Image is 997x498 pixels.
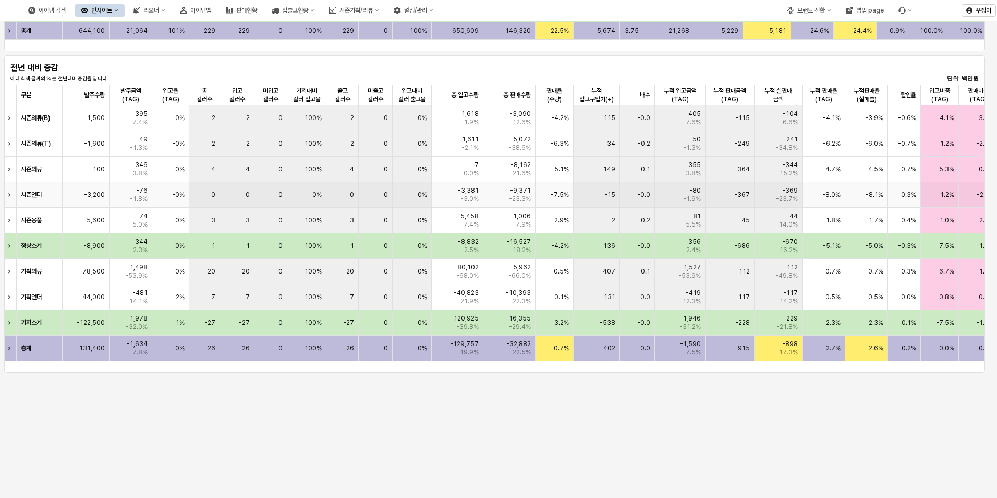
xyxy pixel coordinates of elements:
[347,216,354,224] span: -3
[822,165,841,173] span: -4.7%
[418,191,427,199] span: 0%
[305,114,322,122] span: 100%
[775,144,798,152] span: -34.8%
[898,165,916,173] span: -0.7%
[892,4,918,17] div: 버그 제보 및 기능 개선 요청
[797,7,825,14] div: 브랜드 전환
[898,242,916,250] span: -0.3%
[939,165,954,173] span: 5.3%
[305,27,322,35] span: 100%
[509,110,531,118] span: -3,090
[339,7,373,14] div: 시즌기획/리뷰
[640,91,650,99] span: 배수
[683,144,701,152] span: -1.3%
[246,165,250,173] span: 4
[776,169,798,177] span: -15.2%
[940,139,954,148] span: 1.2%
[278,27,283,35] span: 0
[190,7,211,14] div: 아이템맵
[204,27,215,35] span: 229
[384,267,388,276] span: 0
[578,87,615,103] span: 누적 입고구입가(+)
[959,27,982,35] span: 100.0%
[168,27,185,35] span: 101%
[513,212,531,220] span: 1,006
[940,114,954,122] span: 4.1%
[475,161,479,169] span: 7
[211,191,215,199] span: 0
[510,161,531,169] span: -8,162
[688,238,701,246] span: 356
[637,191,650,199] span: -0.0
[174,4,217,17] div: 아이템맵
[4,259,18,284] div: Expand row
[454,289,479,297] span: -40,823
[136,186,148,195] span: -76
[212,139,215,148] span: 2
[686,118,701,126] span: 7.6%
[79,27,105,35] span: 644,100
[979,165,994,173] span: 0.9%
[242,216,250,224] span: -3
[456,271,479,280] span: -68.0%
[979,114,994,122] span: 3.8%
[84,91,105,99] span: 발주수량
[776,246,798,254] span: -16.2%
[823,114,841,122] span: -4.1%
[721,27,738,35] span: 5,229
[114,87,148,103] span: 발주금액(TAG)
[612,216,615,224] span: 2
[4,22,18,39] div: Expand row
[224,87,250,103] span: 입고 컬러수
[638,139,650,148] span: -0.2
[278,139,283,148] span: 0
[464,169,479,177] span: 0.0%
[132,118,148,126] span: 7.4%
[890,27,905,35] span: 0.9%
[265,4,321,17] button: 입출고현황
[976,267,994,276] span: -1.7%
[689,186,701,195] span: -80
[503,91,531,99] span: 총 판매수량
[782,238,798,246] span: -670
[312,191,322,199] span: 0%
[784,263,798,271] span: -112
[323,4,385,17] div: 시즌기획/리뷰
[236,7,257,14] div: 판매현황
[132,220,148,229] span: 5.0%
[979,242,994,250] span: 1.0%
[735,114,750,122] span: -115
[976,6,991,15] p: 우정아
[384,165,388,173] span: 0
[4,284,18,310] div: Expand row
[461,110,479,118] span: 1,618
[238,27,250,35] span: 229
[10,63,172,73] h5: 전년 대비 증감
[686,169,701,177] span: 3.8%
[735,139,750,148] span: -249
[404,7,427,14] div: 설정/관리
[460,220,479,229] span: -7.4%
[172,139,185,148] span: -0%
[75,4,125,17] button: 인사이트
[508,271,531,280] span: -66.0%
[849,87,883,103] span: 누적판매율(실매출)
[331,87,354,103] span: 출고 컬러수
[464,118,479,126] span: 1.9%
[637,242,650,250] span: -0.0
[397,87,427,103] span: 입고대비 컬러 출고율
[282,7,308,14] div: 입출고현황
[901,191,916,199] span: 0.3%
[212,114,215,122] span: 2
[734,191,750,199] span: -367
[869,216,883,224] span: 1.7%
[551,114,569,122] span: -4.2%
[823,139,841,148] span: -6.2%
[686,220,701,229] span: 5.5%
[208,216,215,224] span: -3
[901,216,916,224] span: 0.4%
[551,27,569,35] span: 22.5%
[759,87,798,103] span: 누적 실판매 금액
[305,165,322,173] span: 100%
[246,139,250,148] span: 2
